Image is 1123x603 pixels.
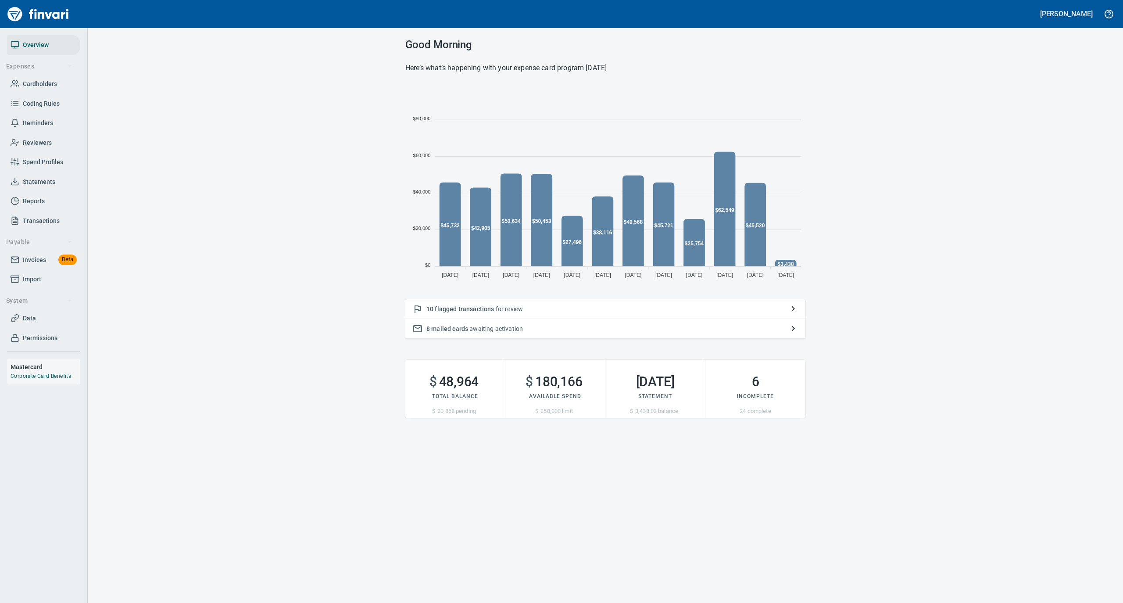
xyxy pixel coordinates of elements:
[533,272,550,278] tspan: [DATE]
[5,4,71,25] img: Finvari
[7,250,80,270] a: InvoicesBeta
[686,272,703,278] tspan: [DATE]
[7,172,80,192] a: Statements
[625,272,642,278] tspan: [DATE]
[23,196,45,207] span: Reports
[472,272,489,278] tspan: [DATE]
[23,313,36,324] span: Data
[705,360,805,418] button: 6Incomplete24 complete
[705,374,805,390] h2: 6
[503,272,519,278] tspan: [DATE]
[23,118,53,129] span: Reminders
[3,234,76,250] button: Payable
[11,362,80,372] h6: Mastercard
[655,272,672,278] tspan: [DATE]
[747,272,764,278] tspan: [DATE]
[3,58,76,75] button: Expenses
[7,152,80,172] a: Spend Profiles
[1040,9,1093,18] h5: [PERSON_NAME]
[405,39,805,51] h3: Good Morning
[6,61,72,72] span: Expenses
[426,325,430,332] span: 8
[23,333,57,344] span: Permissions
[23,157,63,168] span: Spend Profiles
[7,133,80,153] a: Reviewers
[413,226,431,231] tspan: $20,000
[6,295,72,306] span: System
[413,153,431,158] tspan: $60,000
[425,262,430,268] tspan: $0
[413,116,431,121] tspan: $80,000
[705,407,805,416] p: 24 complete
[23,255,46,266] span: Invoices
[23,79,57,90] span: Cardholders
[594,272,611,278] tspan: [DATE]
[23,137,52,148] span: Reviewers
[1038,7,1095,21] button: [PERSON_NAME]
[7,309,80,328] a: Data
[7,191,80,211] a: Reports
[716,272,733,278] tspan: [DATE]
[7,328,80,348] a: Permissions
[442,272,458,278] tspan: [DATE]
[405,62,805,74] h6: Here’s what’s happening with your expense card program [DATE]
[737,393,774,399] span: Incomplete
[23,215,60,226] span: Transactions
[6,237,72,248] span: Payable
[777,272,794,278] tspan: [DATE]
[7,211,80,231] a: Transactions
[7,94,80,114] a: Coding Rules
[413,189,431,194] tspan: $40,000
[23,274,41,285] span: Import
[405,319,805,339] button: 8 mailed cards awaiting activation
[431,325,468,332] span: mailed cards
[23,39,49,50] span: Overview
[7,113,80,133] a: Reminders
[23,98,60,109] span: Coding Rules
[405,299,805,319] button: 10 flagged transactions for review
[58,255,77,265] span: Beta
[3,293,76,309] button: System
[426,305,784,313] p: for review
[564,272,580,278] tspan: [DATE]
[435,305,494,312] span: flagged transactions
[7,35,80,55] a: Overview
[23,176,55,187] span: Statements
[7,74,80,94] a: Cardholders
[7,269,80,289] a: Import
[426,324,784,333] p: awaiting activation
[11,373,71,379] a: Corporate Card Benefits
[426,305,433,312] span: 10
